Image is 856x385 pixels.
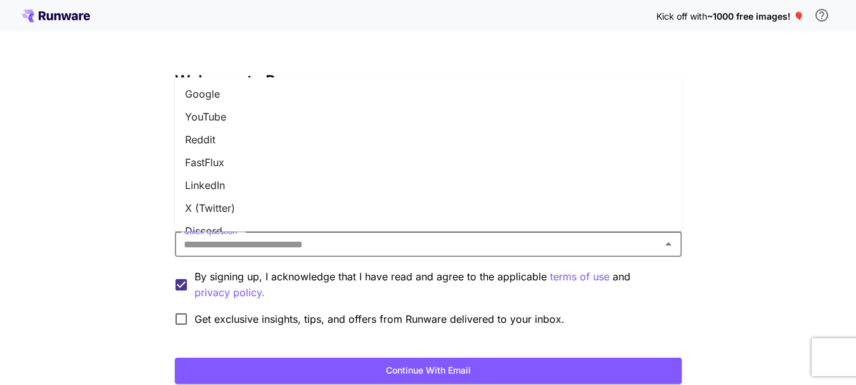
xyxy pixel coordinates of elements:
h3: Welcome to Runware [175,72,682,90]
li: X (Twitter) [175,197,682,219]
p: privacy policy. [195,285,265,301]
p: By signing up, I acknowledge that I have read and agree to the applicable and [195,269,672,301]
li: Reddit [175,128,682,151]
button: Continue with email [175,358,682,384]
li: LinkedIn [175,174,682,197]
span: Kick off with [656,11,707,22]
button: By signing up, I acknowledge that I have read and agree to the applicable terms of use and [195,285,265,301]
li: Google [175,82,682,105]
li: FastFlux [175,151,682,174]
li: Discord [175,219,682,242]
span: Get exclusive insights, tips, and offers from Runware delivered to your inbox. [195,311,565,327]
button: Close [660,235,677,253]
li: YouTube [175,105,682,128]
button: In order to qualify for free credit, you need to sign up with a business email address and click ... [809,3,834,28]
button: By signing up, I acknowledge that I have read and agree to the applicable and privacy policy. [550,269,610,285]
p: terms of use [550,269,610,285]
span: ~1000 free images! 🎈 [707,11,804,22]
